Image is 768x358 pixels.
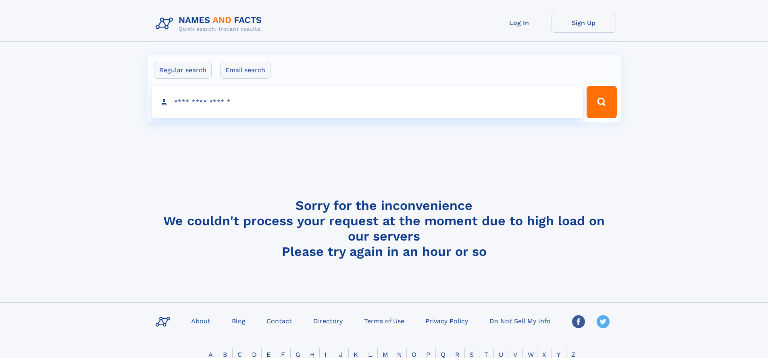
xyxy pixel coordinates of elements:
h4: Sorry for the inconvenience We couldn't process your request at the moment due to high load on ou... [152,198,616,259]
a: Log In [487,13,552,33]
a: Privacy Policy [422,315,471,327]
a: Do Not Sell My Info [486,315,554,327]
input: search input [152,86,583,118]
img: Facebook [572,315,585,328]
label: Regular search [154,62,212,79]
button: Search Button [587,86,616,118]
label: Email search [220,62,271,79]
img: Logo Names and Facts [152,13,268,35]
a: Terms of Use [361,315,408,327]
img: Twitter [597,315,610,328]
a: Blog [229,315,249,327]
a: Directory [310,315,346,327]
a: Contact [263,315,295,327]
a: Sign Up [552,13,616,33]
a: About [188,315,214,327]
